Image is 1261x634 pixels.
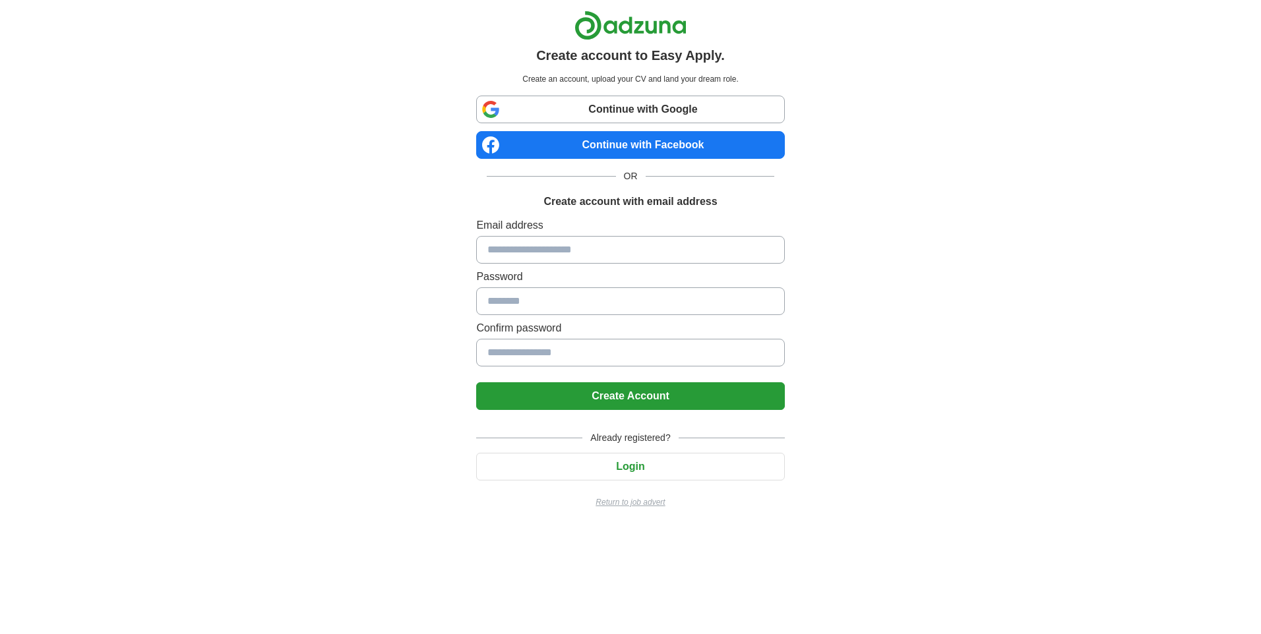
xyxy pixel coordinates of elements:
[479,73,782,85] p: Create an account, upload your CV and land your dream role.
[476,269,784,285] label: Password
[582,431,678,445] span: Already registered?
[616,169,646,183] span: OR
[536,45,725,65] h1: Create account to Easy Apply.
[476,96,784,123] a: Continue with Google
[476,496,784,508] a: Return to job advert
[476,453,784,480] button: Login
[543,194,717,210] h1: Create account with email address
[476,461,784,472] a: Login
[574,11,687,40] img: Adzuna logo
[476,131,784,159] a: Continue with Facebook
[476,382,784,410] button: Create Account
[476,217,784,233] label: Email address
[476,320,784,336] label: Confirm password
